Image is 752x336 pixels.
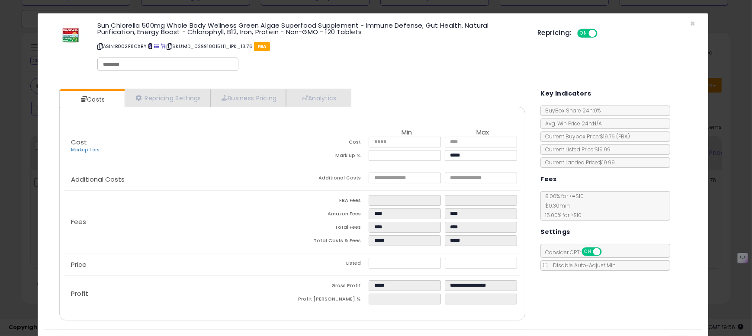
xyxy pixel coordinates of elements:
span: OFF [596,30,610,37]
th: Min [369,129,445,137]
td: Additional Costs [292,173,369,186]
span: ( FBA ) [616,133,630,140]
span: BuyBox Share 24h: 0% [541,107,601,114]
td: Total Costs & Fees [292,235,369,249]
a: Analytics [286,89,350,107]
span: Consider CPT: [541,249,613,256]
a: Your listing only [161,43,165,50]
span: Current Landed Price: $19.99 [541,159,615,166]
td: Total Fees [292,222,369,235]
span: Disable Auto-Adjust Min [549,262,616,269]
td: Gross Profit [292,280,369,294]
span: 15.00 % for > $10 [541,211,582,219]
p: Fees [64,218,292,225]
h5: Key Indicators [540,88,591,99]
span: ON [583,248,594,256]
span: FBA [254,42,270,51]
h5: Repricing: [537,29,572,36]
td: Mark up % [292,150,369,163]
h5: Settings [540,227,570,237]
span: Current Listed Price: $19.99 [541,146,611,153]
p: Additional Costs [64,176,292,183]
span: $19.76 [600,133,630,140]
p: Price [64,261,292,268]
span: ON [578,30,589,37]
span: 8.00 % for <= $10 [541,192,584,219]
a: Markup Tiers [71,147,100,153]
span: OFF [601,248,614,256]
img: 41pmYJ6pPdL._SL60_.jpg [58,22,84,48]
p: Profit [64,290,292,297]
span: $0.30 min [541,202,570,209]
p: ASIN: B002F8CXBY | SKU: MD_029918015111_1PK_18.76 [97,39,524,53]
td: Listed [292,258,369,271]
h5: Fees [540,174,557,185]
p: Cost [64,139,292,154]
a: Business Pricing [210,89,286,107]
td: Cost [292,137,369,150]
h3: Sun Chlorella 500mg Whole Body Wellness Green Algae Superfood Supplement - Immune Defense, Gut He... [97,22,524,35]
td: FBA Fees [292,195,369,208]
a: Repricing Settings [125,89,210,107]
a: BuyBox page [148,43,153,50]
td: Profit [PERSON_NAME] % [292,294,369,307]
span: Current Buybox Price: [541,133,630,140]
span: × [690,17,695,30]
a: Costs [60,91,124,108]
td: Amazon Fees [292,208,369,222]
span: Avg. Win Price 24h: N/A [541,120,602,127]
a: All offer listings [154,43,159,50]
th: Max [445,129,521,137]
